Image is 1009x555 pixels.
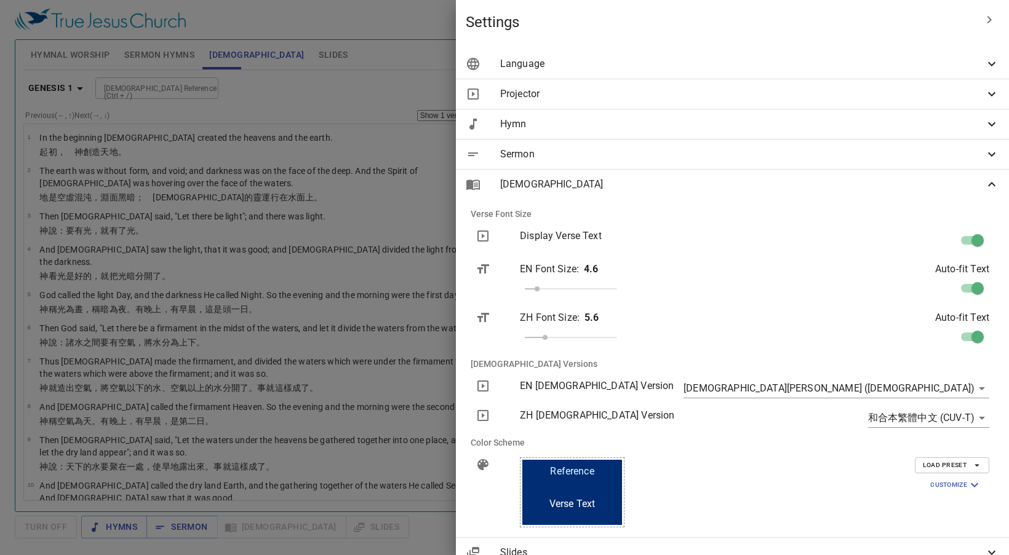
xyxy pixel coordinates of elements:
span: Sermon [500,147,984,162]
span: [DEMOGRAPHIC_DATA] [500,177,984,192]
span: Verse Text [549,497,596,511]
li: 495 [255,73,281,90]
div: 和合本繁體中文 (CUV-T) [868,408,989,428]
span: Hymn [500,117,984,132]
div: [DEMOGRAPHIC_DATA] [456,170,1009,199]
div: [DEMOGRAPHIC_DATA][PERSON_NAME] ([DEMOGRAPHIC_DATA]) [684,379,989,398]
p: Auto-fit Text [935,262,989,277]
p: 5.6 [584,310,599,325]
p: ZH [DEMOGRAPHIC_DATA] Version [520,408,767,423]
div: Sermon [456,140,1009,169]
div: Language [456,49,1009,79]
p: 4.6 [584,262,598,277]
li: [DEMOGRAPHIC_DATA] Versions [461,349,1004,379]
button: Customize [923,476,989,494]
span: Load Preset [923,460,981,471]
span: Settings [466,12,975,32]
div: Hymn [456,109,1009,139]
p: ZH Font Size : [520,310,580,325]
span: Reference [550,464,594,479]
li: Color Scheme [461,428,1004,457]
span: Projector [500,87,984,101]
span: Customize [930,478,982,492]
p: EN [DEMOGRAPHIC_DATA] Version [520,379,767,393]
p: Auto-fit Text [935,310,989,325]
button: Load Preset [915,457,989,473]
div: Teach Us to Pray [43,50,181,72]
li: Verse Font Size [461,199,1004,229]
span: Language [500,57,984,71]
li: 405 [255,90,281,108]
div: Projector [456,79,1009,109]
p: EN Font Size : [520,262,579,277]
div: 求[DEMOGRAPHIC_DATA]教導我們[DEMOGRAPHIC_DATA] [6,82,218,175]
p: Hymns 詩 [249,58,286,69]
p: Display Verse Text [520,229,767,243]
